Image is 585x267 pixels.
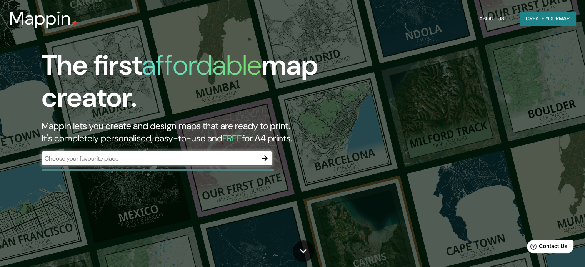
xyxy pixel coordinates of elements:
h1: affordable [142,47,262,83]
h2: Mappin lets you create and design maps that are ready to print. It's completely personalised, eas... [42,120,334,144]
button: About Us [476,12,507,26]
iframe: Help widget launcher [517,237,577,259]
h5: FREE [222,132,242,144]
img: mappin-pin [71,20,77,26]
h1: The first map creator. [42,49,334,120]
input: Choose your favourite place [42,154,257,163]
h3: Mappin [9,8,71,29]
button: Create yourmap [520,12,576,26]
